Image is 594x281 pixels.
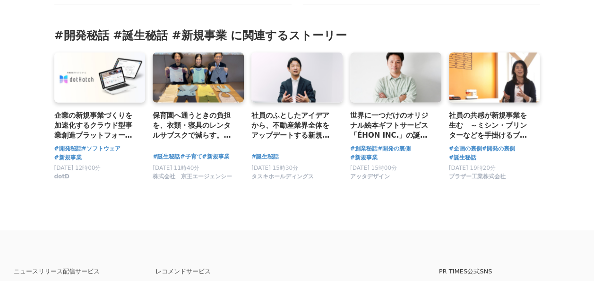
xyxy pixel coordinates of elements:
span: タスキホールディングス [251,173,314,181]
a: dotD [54,176,70,182]
a: 社員の共感が新規事業を生む ～ミシン・プリンターなどを手掛けるブラザー工業㈱が取り組む新規事業創出のしくみとは [449,110,533,141]
span: [DATE] 15時30分 [251,165,298,171]
a: #子育て [180,152,202,161]
span: dotD [54,173,70,181]
a: アッタデザイン [350,176,390,182]
span: [DATE] 12時00分 [54,165,101,171]
a: #開発の裏側 [378,144,411,153]
span: ブラザー工業株式会社 [449,173,506,181]
a: タスキホールディングス [251,176,314,182]
span: アッタデザイン [350,173,390,181]
a: 世界に一つだけのオリジナル絵本ギフトサービス「ÉHON INC.」の誕生秘話 [350,110,434,141]
a: #新規事業 [202,152,229,161]
a: #開発の裏側 [482,144,515,153]
p: PR TIMES公式SNS [439,268,581,274]
a: #誕生秘話 [153,152,180,161]
a: #誕生秘話 [449,153,476,162]
a: #新規事業 [54,153,82,162]
p: レコメンドサービス [155,268,297,274]
a: #開発秘話 [54,144,82,153]
span: [DATE] 15時00分 [350,165,397,171]
a: #企画の裏側 [449,144,482,153]
span: 株式会社 京王エージェンシー [153,173,232,181]
h3: #開発秘話 #誕生秘話 #新規事業 に関連するストーリー [54,28,540,43]
a: 社員のふとしたアイデアから、不動産業界全体をアップデートする新規事業が誕生した背景とは [251,110,335,141]
p: ニュースリリース配信サービス [14,268,155,274]
a: #誕生秘話 [251,152,279,161]
span: [DATE] 11時40分 [153,165,199,171]
a: 保育園へ通うときの負担を、衣類・寝具のレンタルサブスクで減らす。双子ママの原体験から生まれた「かるがる[PERSON_NAME]Tefu-Tefu」の誕生秘話。 [153,110,236,141]
a: 企業の新規事業づくりを加速化するクラウド型事業創造プラットフォーム「dotHatch」の開発秘話 [54,110,138,141]
a: ブラザー工業株式会社 [449,176,506,182]
a: #創業秘話 [350,144,378,153]
a: #新規事業 [350,153,378,162]
span: [DATE] 19時20分 [449,165,496,171]
a: 株式会社 京王エージェンシー [153,176,232,182]
a: #ソフトウェア [82,144,121,153]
